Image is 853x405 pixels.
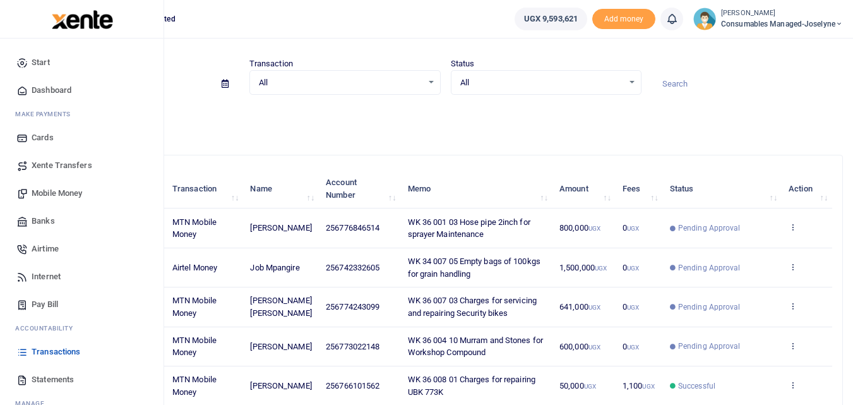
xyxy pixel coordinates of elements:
[10,207,153,235] a: Banks
[693,8,716,30] img: profile-user
[721,8,843,19] small: [PERSON_NAME]
[559,263,607,272] span: 1,500,000
[32,243,59,255] span: Airtime
[259,76,422,89] span: All
[678,262,741,274] span: Pending Approval
[10,179,153,207] a: Mobile Money
[592,13,655,23] a: Add money
[32,215,55,227] span: Banks
[10,263,153,291] a: Internet
[165,169,244,209] th: Transaction: activate to sort column ascending
[172,335,217,358] span: MTN Mobile Money
[584,383,596,390] small: UGX
[678,301,741,313] span: Pending Approval
[10,152,153,179] a: Xente Transfers
[460,76,624,89] span: All
[326,263,379,272] span: 256742332605
[10,338,153,366] a: Transactions
[32,346,80,358] span: Transactions
[559,342,600,351] span: 600,000
[693,8,843,30] a: profile-user [PERSON_NAME] Consumables managed-Joselyne
[400,169,552,209] th: Memo: activate to sort column ascending
[326,342,379,351] span: 256773022148
[32,159,92,172] span: Xente Transfers
[10,291,153,318] a: Pay Bill
[172,296,217,318] span: MTN Mobile Money
[250,342,311,351] span: [PERSON_NAME]
[326,381,379,390] span: 256766101562
[10,318,153,338] li: Ac
[592,9,655,30] li: Toup your wallet
[623,302,639,311] span: 0
[408,217,530,239] span: WK 36 001 03 Hose pipe 2inch for sprayer Maintenance
[21,109,71,119] span: ake Payments
[32,56,50,69] span: Start
[326,302,379,311] span: 256774243099
[51,14,113,23] a: logo-small logo-large logo-large
[627,265,639,272] small: UGX
[250,263,299,272] span: Job Mpangire
[408,257,540,279] span: WK 34 007 05 Empty bags of 100kgs for grain handling
[663,169,782,209] th: Status: activate to sort column ascending
[782,169,832,209] th: Action: activate to sort column ascending
[524,13,578,25] span: UGX 9,593,621
[326,223,379,233] span: 256776846514
[627,304,639,311] small: UGX
[642,383,654,390] small: UGX
[319,169,400,209] th: Account Number: activate to sort column ascending
[595,265,607,272] small: UGX
[250,296,311,318] span: [PERSON_NAME] [PERSON_NAME]
[10,366,153,394] a: Statements
[172,263,217,272] span: Airtel Money
[678,222,741,234] span: Pending Approval
[559,302,600,311] span: 641,000
[32,187,82,200] span: Mobile Money
[10,104,153,124] li: M
[10,235,153,263] a: Airtime
[48,110,843,123] p: Download
[510,8,592,30] li: Wallet ballance
[10,124,153,152] a: Cards
[250,223,311,233] span: [PERSON_NAME]
[588,225,600,232] small: UGX
[451,57,475,70] label: Status
[10,76,153,104] a: Dashboard
[408,375,535,397] span: WK 36 008 01 Charges for repairing UBK 773K
[10,49,153,76] a: Start
[552,169,616,209] th: Amount: activate to sort column ascending
[652,73,843,95] input: Search
[32,373,74,386] span: Statements
[559,381,596,390] span: 50,000
[623,342,639,351] span: 0
[623,263,639,272] span: 0
[25,323,73,333] span: countability
[627,225,639,232] small: UGX
[592,9,655,30] span: Add money
[588,304,600,311] small: UGX
[32,131,54,144] span: Cards
[32,84,71,97] span: Dashboard
[408,296,537,318] span: WK 36 007 03 Charges for servicing and repairing Security bikes
[32,298,58,311] span: Pay Bill
[623,381,655,390] span: 1,100
[627,344,639,351] small: UGX
[559,223,600,233] span: 800,000
[678,341,741,352] span: Pending Approval
[52,10,113,29] img: logo-large
[588,344,600,351] small: UGX
[623,223,639,233] span: 0
[678,380,715,392] span: Successful
[172,217,217,239] span: MTN Mobile Money
[243,169,319,209] th: Name: activate to sort column ascending
[721,18,843,30] span: Consumables managed-Joselyne
[32,270,61,283] span: Internet
[172,375,217,397] span: MTN Mobile Money
[515,8,587,30] a: UGX 9,593,621
[408,335,543,358] span: WK 36 004 10 Murram and Stones for Workshop Compound
[250,381,311,390] span: [PERSON_NAME]
[616,169,663,209] th: Fees: activate to sort column ascending
[249,57,293,70] label: Transaction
